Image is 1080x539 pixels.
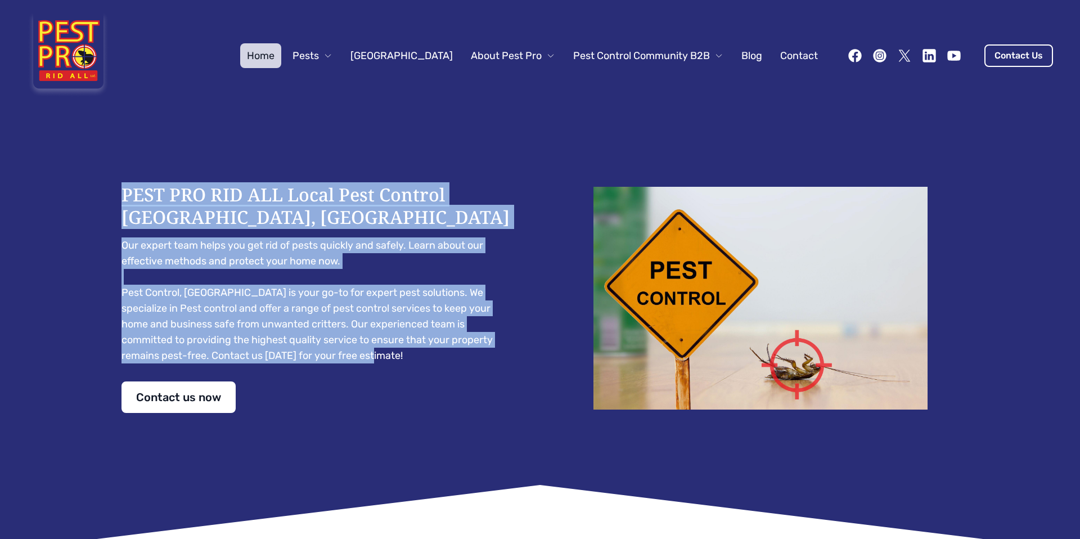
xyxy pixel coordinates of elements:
span: Pest Control Community B2B [573,48,710,64]
a: Contact us now [121,381,236,413]
span: Pests [292,48,319,64]
img: Dead cockroach on floor with caution sign pest control [562,187,958,410]
button: Pest Control Community B2B [566,43,730,68]
a: Home [240,43,281,68]
span: About Pest Pro [471,48,542,64]
a: [GEOGRAPHIC_DATA] [344,43,460,68]
a: Blog [735,43,769,68]
button: Pests [286,43,339,68]
h1: PEST PRO RID ALL Local Pest Control [GEOGRAPHIC_DATA], [GEOGRAPHIC_DATA] [121,183,517,228]
img: Pest Pro Rid All [27,14,110,98]
button: About Pest Pro [464,43,562,68]
a: Contact Us [984,44,1053,67]
a: Contact [773,43,825,68]
pre: Our expert team helps you get rid of pests quickly and safely. Learn about our effective methods ... [121,237,517,363]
